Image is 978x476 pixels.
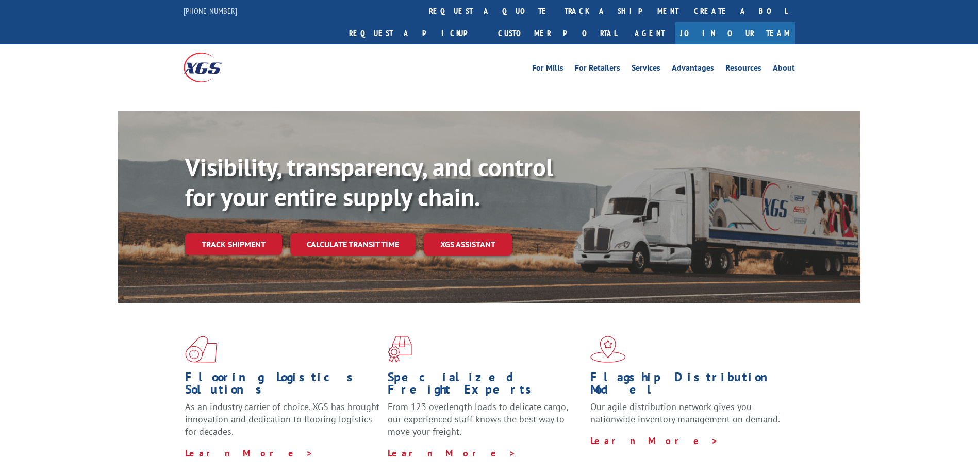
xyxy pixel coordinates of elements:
[185,336,217,363] img: xgs-icon-total-supply-chain-intelligence-red
[290,233,416,256] a: Calculate transit time
[490,22,624,44] a: Customer Portal
[388,447,516,459] a: Learn More >
[424,233,512,256] a: XGS ASSISTANT
[725,64,761,75] a: Resources
[185,447,313,459] a: Learn More >
[185,371,380,401] h1: Flooring Logistics Solutions
[341,22,490,44] a: Request a pickup
[184,6,237,16] a: [PHONE_NUMBER]
[185,401,379,437] span: As an industry carrier of choice, XGS has brought innovation and dedication to flooring logistics...
[388,401,583,447] p: From 123 overlength loads to delicate cargo, our experienced staff knows the best way to move you...
[672,64,714,75] a: Advantages
[590,336,626,363] img: xgs-icon-flagship-distribution-model-red
[675,22,795,44] a: Join Our Team
[590,435,719,447] a: Learn More >
[388,336,412,363] img: xgs-icon-focused-on-flooring-red
[185,151,553,213] b: Visibility, transparency, and control for your entire supply chain.
[532,64,563,75] a: For Mills
[185,233,282,255] a: Track shipment
[575,64,620,75] a: For Retailers
[624,22,675,44] a: Agent
[590,401,780,425] span: Our agile distribution network gives you nationwide inventory management on demand.
[388,371,583,401] h1: Specialized Freight Experts
[632,64,660,75] a: Services
[590,371,785,401] h1: Flagship Distribution Model
[773,64,795,75] a: About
